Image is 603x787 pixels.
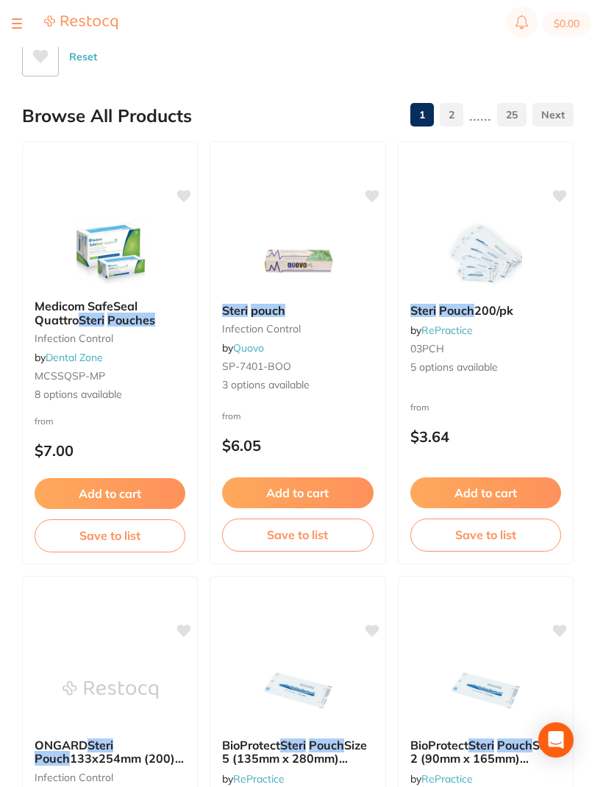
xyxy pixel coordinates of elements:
em: Steri [410,303,436,318]
small: infection control [222,323,373,335]
span: 200/pk [474,303,513,318]
small: Infection Control [35,332,185,344]
a: Dental Zone [46,351,103,364]
em: Steri [79,313,104,327]
h2: Browse All Products [22,106,192,127]
b: BioProtect Steri Pouch Size 5 (135mm x 280mm) 200/pk 10/ctn [222,738,373,766]
a: 25 [497,100,527,129]
span: ONGARD [35,738,88,752]
p: $7.00 [35,442,185,459]
img: ONGARD Steri Pouch 133x254mm (200) While Stocks Last [63,653,158,727]
span: by [222,341,264,355]
span: from [35,416,54,427]
small: infection control [35,772,185,783]
span: Size 2 (90mm x 165mm) 200/pk 20/ctn [410,738,555,780]
span: BioProtect [222,738,280,752]
b: BioProtect Steri Pouch Size 2 (90mm x 165mm) 200/pk 20/ctn [410,738,561,766]
em: Pouch [497,738,532,752]
button: Reset [65,37,101,76]
span: MCSSQSP-MP [35,369,105,382]
img: BioProtect Steri Pouch Size 2 (90mm x 165mm) 200/pk 20/ctn [438,653,533,727]
span: 3 options available [222,378,373,393]
p: $3.64 [410,428,561,445]
span: BioProtect [410,738,468,752]
b: Steri Pouch 200/pk [410,304,561,317]
img: Restocq Logo [44,15,118,30]
em: Pouch [309,738,344,752]
span: 8 options available [35,388,185,402]
button: Save to list [410,519,561,551]
em: Pouch [439,303,474,318]
button: $0.00 [542,12,591,35]
span: by [222,772,285,786]
a: 2 [440,100,463,129]
img: Steri pouch [250,218,346,292]
em: Steri [468,738,494,752]
span: Medicom SafeSeal Quattro [35,299,138,327]
p: ...... [469,107,491,124]
a: RePractice [421,324,473,337]
b: Steri pouch [222,304,373,317]
em: Steri [280,738,306,752]
img: Steri Pouch 200/pk [438,218,533,292]
a: 1 [410,100,434,129]
a: Restocq Logo [44,15,118,32]
div: Open Intercom Messenger [538,722,574,758]
a: RePractice [421,772,473,786]
button: Save to list [35,519,185,552]
span: by [410,324,473,337]
button: Save to list [222,519,373,551]
span: by [410,772,473,786]
img: Medicom SafeSeal Quattro Steri Pouches [63,214,158,288]
b: ONGARD Steri Pouch 133x254mm (200) While Stocks Last [35,738,185,766]
a: RePractice [233,772,285,786]
em: Pouches [107,313,155,327]
span: 133x254mm (200) While Stocks Last [35,751,184,779]
span: SP-7401-BOO [222,360,291,373]
span: 5 options available [410,360,561,375]
em: Pouch [35,751,70,766]
button: Add to cart [222,477,373,508]
img: BioProtect Steri Pouch Size 5 (135mm x 280mm) 200/pk 10/ctn [250,653,346,727]
button: Add to cart [35,478,185,509]
button: Add to cart [410,477,561,508]
span: 03PCH [410,342,444,355]
em: Steri [88,738,113,752]
em: Steri [222,303,248,318]
p: $6.05 [222,437,373,454]
a: Quovo [233,341,264,355]
b: Medicom SafeSeal Quattro Steri Pouches [35,299,185,327]
span: from [410,402,429,413]
em: pouch [251,303,285,318]
span: from [222,410,241,421]
span: Size 5 (135mm x 280mm) 200/pk 10/ctn [222,738,367,780]
span: by [35,351,103,364]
